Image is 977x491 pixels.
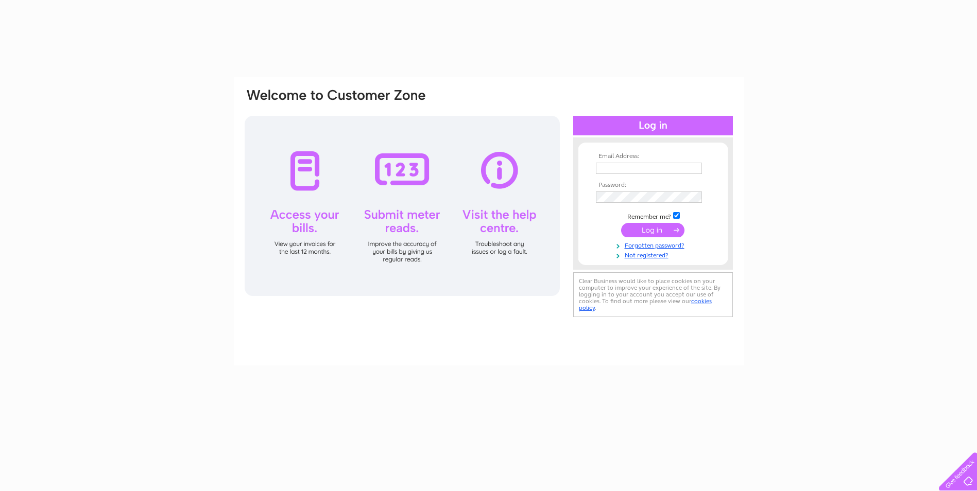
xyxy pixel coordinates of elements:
[593,211,713,221] td: Remember me?
[593,182,713,189] th: Password:
[621,223,684,237] input: Submit
[596,240,713,250] a: Forgotten password?
[573,272,733,317] div: Clear Business would like to place cookies on your computer to improve your experience of the sit...
[596,250,713,259] a: Not registered?
[579,297,712,311] a: cookies policy
[593,153,713,160] th: Email Address:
